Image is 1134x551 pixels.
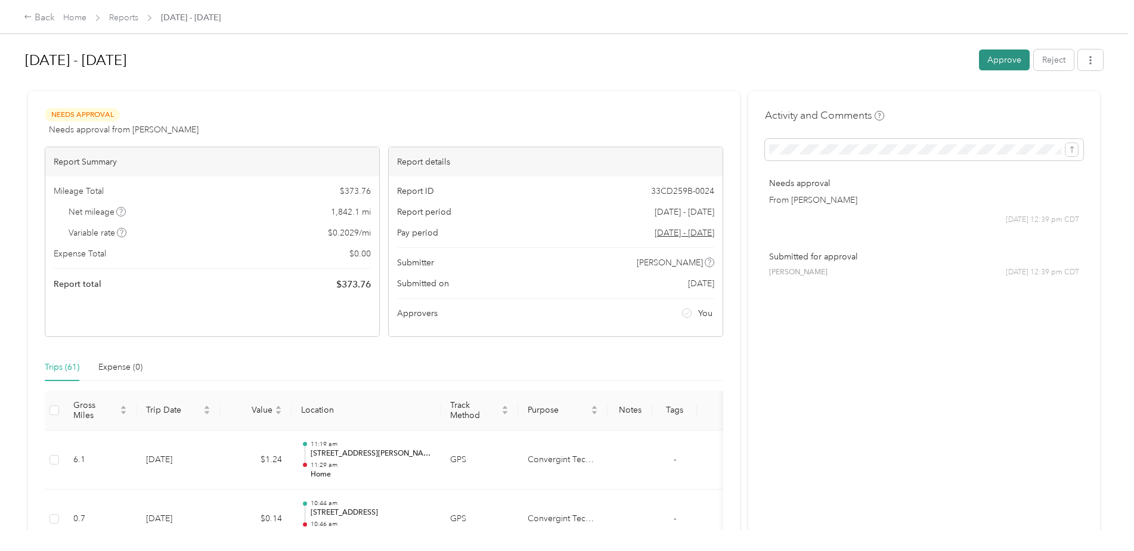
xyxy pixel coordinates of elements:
span: 1,842.1 mi [331,206,371,218]
span: $ 0.00 [349,247,371,260]
th: Track Method [441,391,518,431]
span: caret-down [501,409,509,416]
a: Home [63,13,86,23]
span: Value [230,405,272,415]
p: 10:44 am [311,499,431,507]
div: Report details [389,147,723,177]
span: Variable rate [69,227,127,239]
span: - [674,454,676,465]
span: [DATE] - [DATE] [161,11,221,24]
th: Value [220,391,292,431]
p: Submitted for approval [769,250,1079,263]
td: 0.7 [64,490,137,549]
button: Reject [1034,49,1074,70]
span: [PERSON_NAME] [637,256,703,269]
th: Tags [652,391,697,431]
td: GPS [441,490,518,549]
span: Purpose [528,405,588,415]
span: $ 373.76 [336,277,371,292]
span: Report ID [397,185,434,197]
th: Gross Miles [64,391,137,431]
span: Track Method [450,400,499,420]
span: [DATE] - [DATE] [655,206,714,218]
p: 11:29 am [311,461,431,469]
h1: Sep 1 - 30, 2025 [25,46,971,75]
th: Trip Date [137,391,220,431]
span: caret-up [591,404,598,411]
span: caret-up [203,404,210,411]
a: Reports [109,13,138,23]
td: GPS [441,431,518,490]
p: From [PERSON_NAME] [769,194,1079,206]
td: [DATE] [137,490,220,549]
span: Report total [54,278,101,290]
span: Submitted on [397,277,449,290]
button: Approve [979,49,1030,70]
td: 6.1 [64,431,137,490]
span: Pay period [397,227,438,239]
span: Net mileage [69,206,126,218]
span: Trip Date [146,405,201,415]
th: Purpose [518,391,608,431]
h4: Activity and Comments [765,108,884,123]
span: caret-down [203,409,210,416]
p: Needs approval [769,177,1079,190]
span: Needs approval from [PERSON_NAME] [49,123,199,136]
span: Needs Approval [45,108,120,122]
span: Submitter [397,256,434,269]
td: Convergint Technologies [518,431,608,490]
span: [DATE] 12:39 pm CDT [1006,215,1079,225]
div: Trips (61) [45,361,79,374]
span: [PERSON_NAME] [769,267,828,278]
span: Gross Miles [73,400,117,420]
span: 33CD259B-0024 [651,185,714,197]
span: caret-down [120,409,127,416]
p: Home [311,469,431,480]
span: Approvers [397,307,438,320]
p: [STREET_ADDRESS][PERSON_NAME] [311,448,431,459]
span: caret-up [120,404,127,411]
div: Report Summary [45,147,379,177]
span: Mileage Total [54,185,104,197]
p: [STREET_ADDRESS][PERSON_NAME] [311,528,431,539]
td: Convergint Technologies [518,490,608,549]
span: Expense Total [54,247,106,260]
span: $ 0.2029 / mi [328,227,371,239]
span: caret-up [501,404,509,411]
span: Go to pay period [655,227,714,239]
td: [DATE] [137,431,220,490]
p: 10:46 am [311,520,431,528]
p: [STREET_ADDRESS] [311,507,431,518]
td: $0.14 [220,490,292,549]
span: caret-down [591,409,598,416]
div: Back [24,11,55,25]
div: Expense (0) [98,361,142,374]
iframe: Everlance-gr Chat Button Frame [1067,484,1134,551]
span: caret-up [275,404,282,411]
span: - [674,513,676,524]
span: $ 373.76 [340,185,371,197]
th: Location [292,391,441,431]
span: You [698,307,712,320]
span: Report period [397,206,451,218]
span: [DATE] [688,277,714,290]
td: $1.24 [220,431,292,490]
p: 11:19 am [311,440,431,448]
th: Notes [608,391,652,431]
span: [DATE] 12:39 pm CDT [1006,267,1079,278]
span: caret-down [275,409,282,416]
